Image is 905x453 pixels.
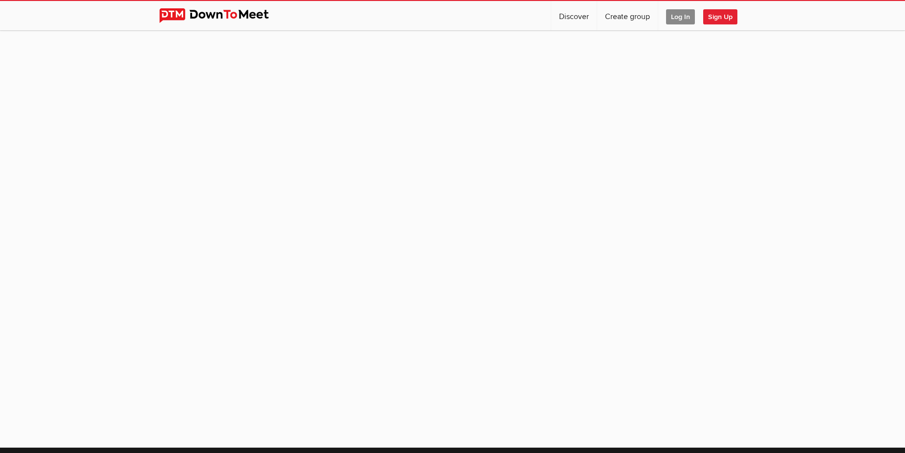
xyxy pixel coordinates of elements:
[666,9,695,24] span: Log In
[703,9,737,24] span: Sign Up
[159,8,284,23] img: DownToMeet
[597,1,658,30] a: Create group
[703,1,745,30] a: Sign Up
[658,1,703,30] a: Log In
[551,1,597,30] a: Discover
